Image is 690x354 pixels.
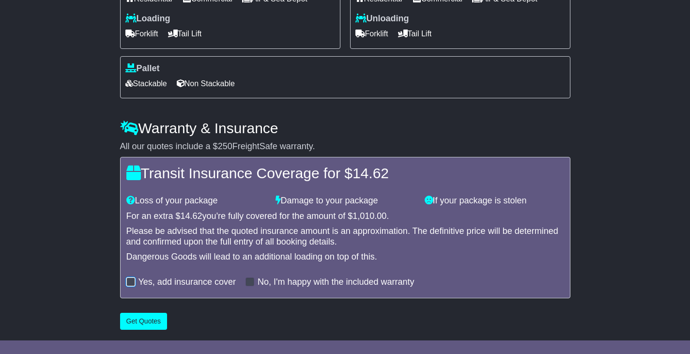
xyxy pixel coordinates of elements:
[125,26,158,41] span: Forklift
[126,252,564,262] div: Dangerous Goods will lead to an additional loading on top of this.
[120,120,570,136] h4: Warranty & Insurance
[120,313,168,330] button: Get Quotes
[420,196,569,206] div: If your package is stolen
[177,76,235,91] span: Non Stackable
[218,141,232,151] span: 250
[125,76,167,91] span: Stackable
[120,141,570,152] div: All our quotes include a $ FreightSafe warranty.
[353,165,389,181] span: 14.62
[125,63,160,74] label: Pallet
[258,277,414,288] label: No, I'm happy with the included warranty
[271,196,420,206] div: Damage to your package
[168,26,202,41] span: Tail Lift
[126,211,564,222] div: For an extra $ you're fully covered for the amount of $ .
[355,26,388,41] span: Forklift
[122,196,271,206] div: Loss of your package
[126,226,564,247] div: Please be advised that the quoted insurance amount is an approximation. The definitive price will...
[398,26,432,41] span: Tail Lift
[138,277,236,288] label: Yes, add insurance cover
[181,211,202,221] span: 14.62
[126,165,564,181] h4: Transit Insurance Coverage for $
[125,14,170,24] label: Loading
[353,211,386,221] span: 1,010.00
[355,14,409,24] label: Unloading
